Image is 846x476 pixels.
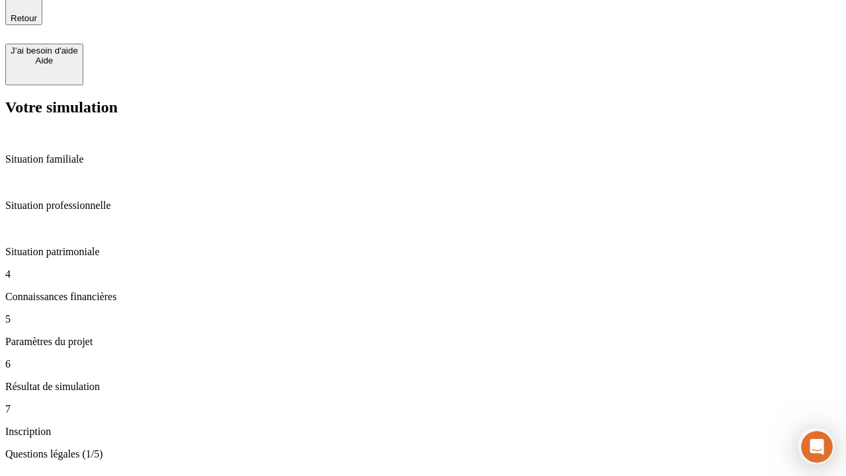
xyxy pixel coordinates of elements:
[5,313,841,325] p: 5
[5,336,841,348] p: Paramètres du projet
[5,268,841,280] p: 4
[11,13,37,23] span: Retour
[11,56,78,65] div: Aide
[5,200,841,212] p: Situation professionnelle
[5,381,841,393] p: Résultat de simulation
[5,426,841,438] p: Inscription
[5,153,841,165] p: Situation familiale
[5,403,841,415] p: 7
[11,46,78,56] div: J’ai besoin d'aide
[801,431,833,463] iframe: Intercom live chat
[5,291,841,303] p: Connaissances financières
[5,246,841,258] p: Situation patrimoniale
[5,358,841,370] p: 6
[5,448,841,460] p: Questions légales (1/5)
[5,99,841,116] h2: Votre simulation
[798,428,835,465] iframe: Intercom live chat discovery launcher
[5,44,83,85] button: J’ai besoin d'aideAide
